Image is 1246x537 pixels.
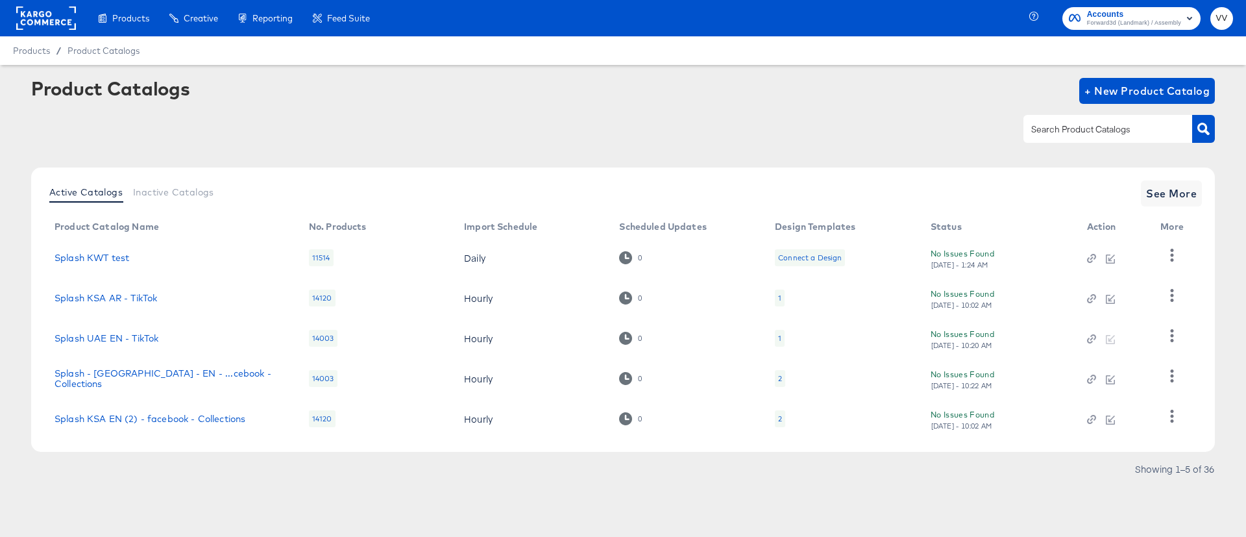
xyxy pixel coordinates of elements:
[309,330,337,347] div: 14003
[309,370,337,387] div: 14003
[454,318,609,358] td: Hourly
[775,410,785,427] div: 2
[1087,18,1181,29] span: Forward3d (Landmark) / Assembly
[1077,217,1151,238] th: Action
[50,45,67,56] span: /
[778,293,781,303] div: 1
[454,278,609,318] td: Hourly
[184,13,218,23] span: Creative
[637,374,642,383] div: 0
[55,368,283,389] a: Splash - [GEOGRAPHIC_DATA] - EN - ...cebook - Collections
[637,414,642,423] div: 0
[309,221,367,232] div: No. Products
[1150,217,1199,238] th: More
[775,249,845,266] div: Connect a Design
[778,414,782,424] div: 2
[778,373,782,384] div: 2
[327,13,370,23] span: Feed Suite
[775,290,785,306] div: 1
[55,221,159,232] div: Product Catalog Name
[1210,7,1233,30] button: VV
[309,410,336,427] div: 14120
[778,253,842,263] div: Connect a Design
[252,13,293,23] span: Reporting
[31,78,189,99] div: Product Catalogs
[454,238,609,278] td: Daily
[1134,464,1215,473] div: Showing 1–5 of 36
[67,45,140,56] a: Product Catalogs
[55,333,158,343] a: Splash UAE EN - TikTok
[619,292,642,304] div: 0
[619,251,642,264] div: 0
[1087,8,1181,21] span: Accounts
[775,330,785,347] div: 1
[454,358,609,399] td: Hourly
[637,334,642,343] div: 0
[464,221,537,232] div: Import Schedule
[775,221,855,232] div: Design Templates
[1079,78,1215,104] button: + New Product Catalog
[55,293,157,303] a: Splash KSA AR - TikTok
[637,293,642,303] div: 0
[619,412,642,425] div: 0
[619,372,642,384] div: 0
[619,221,707,232] div: Scheduled Updates
[55,414,245,424] a: Splash KSA EN (2) - facebook - Collections
[133,187,214,197] span: Inactive Catalogs
[309,290,336,306] div: 14120
[1062,7,1201,30] button: AccountsForward3d (Landmark) / Assembly
[1141,181,1202,206] button: See More
[309,249,334,266] div: 11514
[1146,184,1197,203] span: See More
[112,13,149,23] span: Products
[1084,82,1210,100] span: + New Product Catalog
[1215,11,1228,26] span: VV
[1029,122,1167,137] input: Search Product Catalogs
[619,332,642,344] div: 0
[920,217,1077,238] th: Status
[778,333,781,343] div: 1
[49,187,123,197] span: Active Catalogs
[775,370,785,387] div: 2
[454,399,609,439] td: Hourly
[637,253,642,262] div: 0
[13,45,50,56] span: Products
[55,253,129,263] a: Splash KWT test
